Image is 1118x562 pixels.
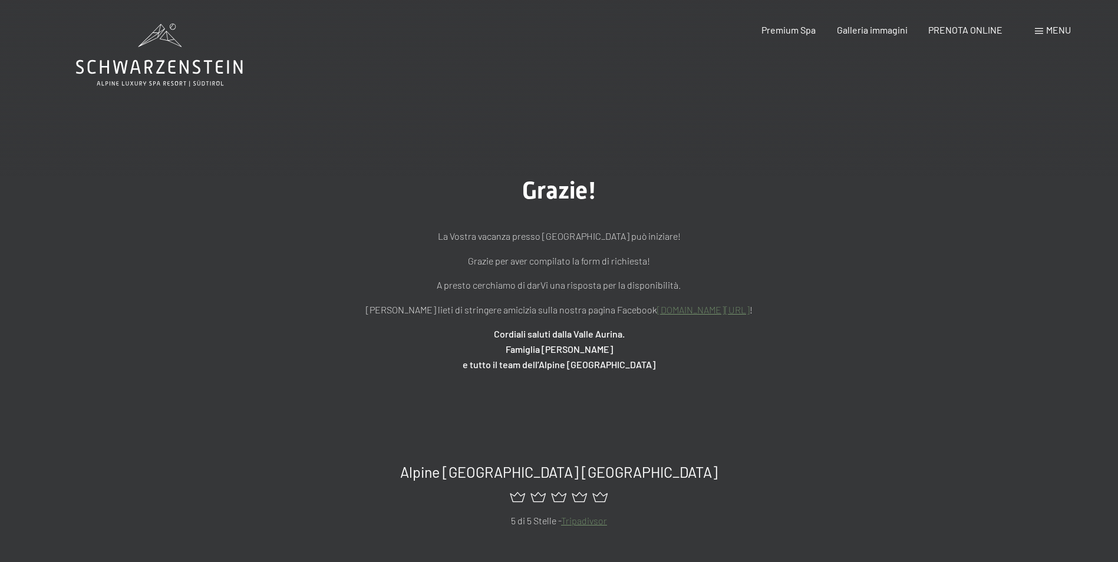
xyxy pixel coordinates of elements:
[463,328,655,369] strong: Cordiali saluti dalla Valle Aurina. Famiglia [PERSON_NAME] e tutto il team dell’Alpine [GEOGRAPHI...
[265,302,854,318] p: [PERSON_NAME] lieti di stringere amicizia sulla nostra pagina Facebook !
[837,24,908,35] a: Galleria immagini
[400,463,718,481] span: Alpine [GEOGRAPHIC_DATA] [GEOGRAPHIC_DATA]
[265,277,854,293] p: A presto cerchiamo di darVi una risposta per la disponibilità.
[157,513,961,528] p: 5 di 5 Stelle -
[1046,24,1071,35] span: Menu
[561,515,607,526] a: Tripadivsor
[265,229,854,244] p: La Vostra vacanza presso [GEOGRAPHIC_DATA] può iniziare!
[761,24,816,35] a: Premium Spa
[522,177,596,204] span: Grazie!
[265,253,854,269] p: Grazie per aver compilato la form di richiesta!
[657,304,750,315] a: [DOMAIN_NAME][URL]
[928,24,1002,35] a: PRENOTA ONLINE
